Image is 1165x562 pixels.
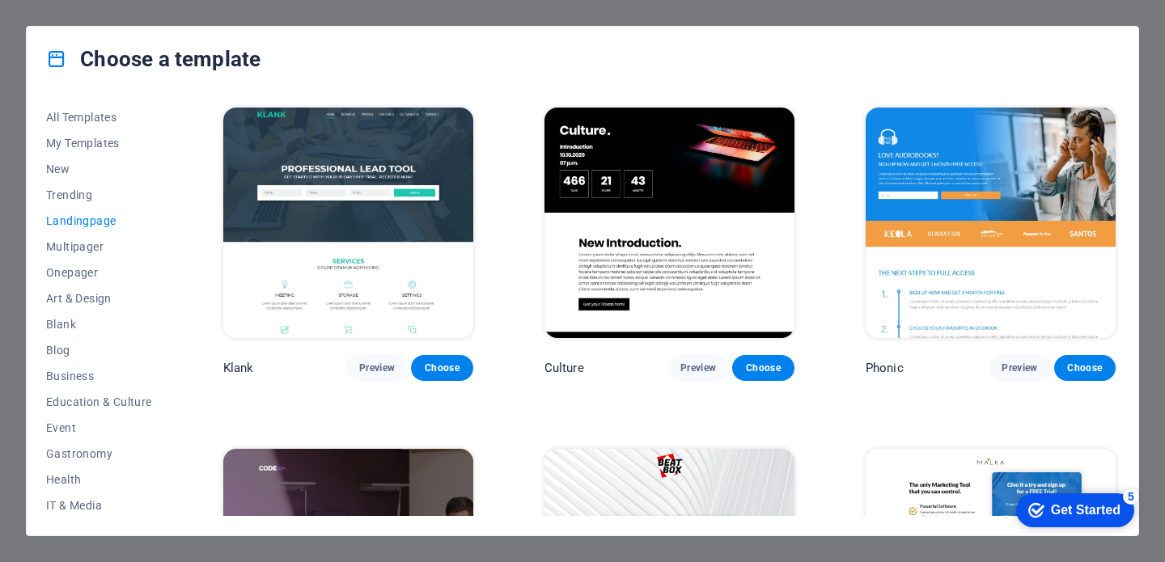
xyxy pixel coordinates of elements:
button: Multipager [46,234,152,260]
div: Get Started 5 items remaining, 0% complete [13,8,131,42]
span: Blog [46,344,152,357]
button: Onepager [46,260,152,285]
p: Culture [544,360,584,376]
img: Klank [223,108,473,338]
img: Phonic [866,108,1116,338]
button: Preview [989,355,1050,381]
div: 5 [120,3,136,19]
button: Preview [346,355,408,381]
span: My Templates [46,137,152,150]
span: Art & Design [46,292,152,305]
button: Choose [732,355,794,381]
span: All Templates [46,111,152,124]
button: Business [46,363,152,389]
span: Preview [359,361,395,374]
span: IT & Media [46,499,152,512]
button: Choose [411,355,472,381]
h4: Choose a template [46,46,261,72]
button: Choose [1054,355,1116,381]
button: Trending [46,182,152,208]
button: Gastronomy [46,441,152,467]
button: Event [46,415,152,441]
button: IT & Media [46,492,152,518]
div: Get Started [48,18,117,32]
button: New [46,156,152,182]
span: Education & Culture [46,395,152,408]
p: Klank [223,360,254,376]
span: Health [46,473,152,486]
span: Business [46,370,152,382]
button: My Templates [46,130,152,156]
span: Choose [424,361,460,374]
span: Event [46,421,152,434]
span: Landingpage [46,214,152,227]
button: Preview [667,355,729,381]
span: Onepager [46,266,152,279]
span: Choose [745,361,781,374]
span: Preview [680,361,716,374]
button: All Templates [46,104,152,130]
span: Preview [1002,361,1037,374]
span: Blank [46,318,152,331]
span: Gastronomy [46,447,152,460]
button: Art & Design [46,285,152,311]
p: Phonic [866,360,904,376]
img: Culture [544,108,794,338]
span: Choose [1067,361,1103,374]
button: Landingpage [46,208,152,234]
button: Education & Culture [46,389,152,415]
button: Health [46,467,152,492]
span: New [46,163,152,175]
span: Trending [46,188,152,201]
span: Multipager [46,240,152,253]
button: Blog [46,337,152,363]
button: Blank [46,311,152,337]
